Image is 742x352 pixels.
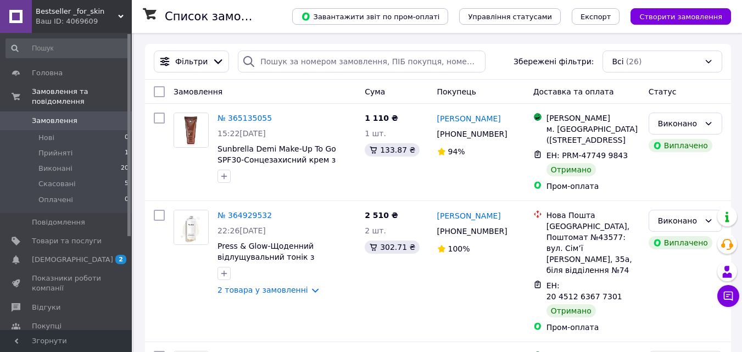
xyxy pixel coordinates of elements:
[174,210,208,244] img: Фото товару
[32,303,60,312] span: Відгуки
[165,10,276,23] h1: Список замовлень
[658,118,700,130] div: Виконано
[658,215,700,227] div: Виконано
[546,181,640,192] div: Пром-оплата
[365,143,420,157] div: 133.87 ₴
[437,87,476,96] span: Покупець
[238,51,486,72] input: Пошук за номером замовлення, ПІБ покупця, номером телефону, Email, номером накладної
[546,151,628,160] span: ЕН: PRM-47749 9843
[717,285,739,307] button: Чат з покупцем
[649,87,677,96] span: Статус
[115,255,126,264] span: 2
[546,124,640,146] div: м. [GEOGRAPHIC_DATA] ([STREET_ADDRESS]
[626,57,642,66] span: (26)
[217,114,272,122] a: № 365135055
[175,56,208,67] span: Фільтри
[38,148,72,158] span: Прийняті
[125,133,129,143] span: 0
[32,68,63,78] span: Головна
[38,195,73,205] span: Оплачені
[36,7,118,16] span: Bestseller _for_skin
[32,116,77,126] span: Замовлення
[365,129,386,138] span: 1 шт.
[546,221,640,276] div: [GEOGRAPHIC_DATA], Поштомат №43577: вул. Сім’ї [PERSON_NAME], 35а, біля відділення №74
[448,244,470,253] span: 100%
[38,164,72,174] span: Виконані
[38,179,76,189] span: Скасовані
[32,255,113,265] span: [DEMOGRAPHIC_DATA]
[217,226,266,235] span: 22:26[DATE]
[639,13,722,21] span: Створити замовлення
[572,8,620,25] button: Експорт
[620,12,731,20] a: Створити замовлення
[125,148,129,158] span: 1
[546,304,596,317] div: Отримано
[32,236,102,246] span: Товари та послуги
[546,210,640,221] div: Нова Пошта
[32,273,102,293] span: Показники роботи компанії
[301,12,439,21] span: Завантажити звіт по пром-оплаті
[174,113,208,147] img: Фото товару
[459,8,561,25] button: Управління статусами
[581,13,611,21] span: Експорт
[514,56,594,67] span: Збережені фільтри:
[365,114,398,122] span: 1 110 ₴
[217,242,337,294] a: Press & Glow-Щоденний відлущувальний тонік з кислотою PHA й активатором ферментів змінний флакон ...
[365,226,386,235] span: 2 шт.
[437,210,501,221] a: [PERSON_NAME]
[435,224,510,239] div: [PHONE_NUMBER]
[32,321,62,331] span: Покупці
[174,210,209,245] a: Фото товару
[174,87,222,96] span: Замовлення
[546,281,622,301] span: ЕН: 20 4512 6367 7301
[435,126,510,142] div: [PHONE_NUMBER]
[649,236,712,249] div: Виплачено
[533,87,614,96] span: Доставка та оплата
[468,13,552,21] span: Управління статусами
[649,139,712,152] div: Виплачено
[125,179,129,189] span: 5
[125,195,129,205] span: 0
[217,211,272,220] a: № 364929532
[437,113,501,124] a: [PERSON_NAME]
[631,8,731,25] button: Створити замовлення
[365,241,420,254] div: 302.71 ₴
[217,286,308,294] a: 2 товара у замовленні
[546,113,640,124] div: [PERSON_NAME]
[174,113,209,148] a: Фото товару
[546,322,640,333] div: Пром-оплата
[32,217,85,227] span: Повідомлення
[292,8,448,25] button: Завантажити звіт по пром-оплаті
[217,144,348,175] a: Sunbrella Demi Make-­Up To Go SPF30-Сонцезахисний крем з тоном Holy Land Холі Ленд 50ml
[365,87,385,96] span: Cума
[217,129,266,138] span: 15:22[DATE]
[36,16,132,26] div: Ваш ID: 4069609
[5,38,130,58] input: Пошук
[448,147,465,156] span: 94%
[32,87,132,107] span: Замовлення та повідомлення
[365,211,398,220] span: 2 510 ₴
[38,133,54,143] span: Нові
[121,164,129,174] span: 20
[546,163,596,176] div: Отримано
[612,56,623,67] span: Всі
